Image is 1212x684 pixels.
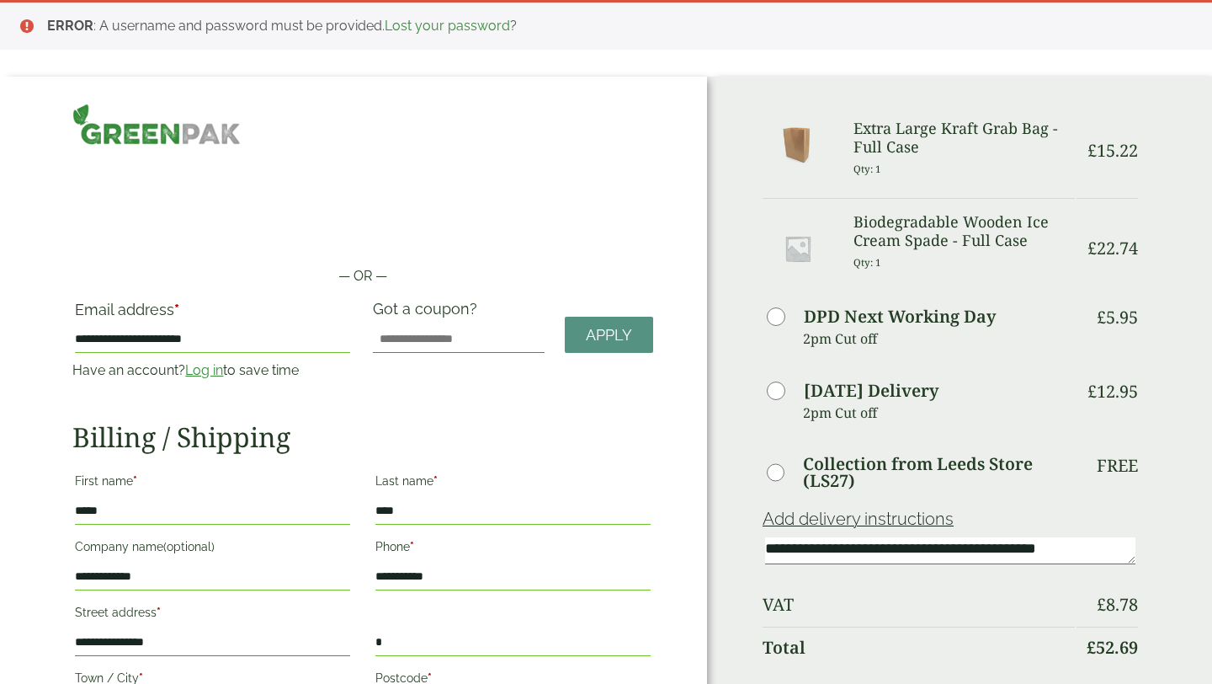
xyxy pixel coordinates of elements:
img: GreenPak Supplies [72,104,241,145]
label: [DATE] Delivery [804,382,938,399]
label: Got a coupon? [373,300,484,326]
span: £ [1087,380,1097,403]
a: Add delivery instructions [763,509,954,529]
abbr: required [174,301,179,318]
span: £ [1087,237,1097,259]
h3: Extra Large Kraft Grab Bag - Full Case [853,120,1075,156]
a: Apply [565,317,653,353]
abbr: required [157,606,161,619]
p: Have an account? to save time [72,361,353,381]
strong: ERROR [47,18,93,34]
label: Email address [75,302,350,326]
th: Total [763,627,1075,668]
p: — OR — [72,266,653,286]
span: (optional) [163,540,215,553]
small: Qty: 1 [853,256,881,269]
label: Street address [75,601,350,629]
abbr: required [133,474,137,488]
p: Free [1097,456,1138,476]
li: : A username and password must be provided. ? [47,16,1185,36]
bdi: 15.22 [1087,139,1138,162]
p: 2pm Cut off [803,400,1075,425]
span: £ [1087,139,1097,162]
abbr: required [433,474,438,488]
bdi: 52.69 [1087,636,1138,659]
bdi: 5.95 [1097,306,1138,329]
abbr: required [410,540,414,553]
th: VAT [763,585,1075,625]
label: Company name [75,535,350,564]
iframe: Secure payment button frame [72,212,653,246]
a: Lost your password [385,18,510,34]
bdi: 8.78 [1097,593,1138,616]
h2: Billing / Shipping [72,421,653,453]
span: £ [1087,636,1096,659]
span: Apply [586,326,632,345]
bdi: 22.74 [1087,237,1138,259]
span: £ [1097,593,1106,616]
p: 2pm Cut off [803,326,1075,351]
small: Qty: 1 [853,163,881,175]
label: Last name [375,469,651,498]
bdi: 12.95 [1087,380,1138,403]
label: Phone [375,535,651,564]
label: Collection from Leeds Store (LS27) [803,456,1075,489]
h3: Biodegradable Wooden Ice Cream Spade - Full Case [853,213,1075,249]
label: DPD Next Working Day [804,308,996,325]
label: First name [75,469,350,498]
span: £ [1097,306,1106,329]
a: Log in [185,362,223,378]
img: Placeholder [763,213,833,284]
